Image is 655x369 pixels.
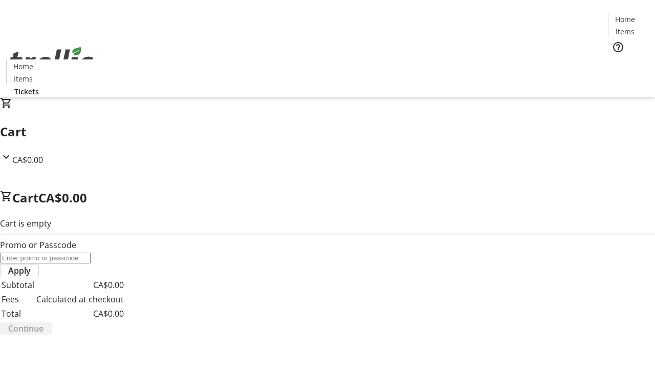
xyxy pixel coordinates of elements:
[1,293,35,306] td: Fees
[36,307,124,320] td: CA$0.00
[6,35,97,87] img: Orient E2E Organization g0L3osMbLW's Logo
[14,73,33,84] span: Items
[38,189,87,206] span: CA$0.00
[36,278,124,292] td: CA$0.00
[7,73,39,84] a: Items
[36,293,124,306] td: Calculated at checkout
[616,26,635,37] span: Items
[608,26,641,37] a: Items
[12,154,43,166] span: CA$0.00
[14,86,39,97] span: Tickets
[8,264,31,277] span: Apply
[1,307,35,320] td: Total
[616,59,641,70] span: Tickets
[7,61,39,72] a: Home
[608,14,641,25] a: Home
[608,37,628,57] button: Help
[615,14,635,25] span: Home
[1,278,35,292] td: Subtotal
[608,59,649,70] a: Tickets
[13,61,33,72] span: Home
[6,86,47,97] a: Tickets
